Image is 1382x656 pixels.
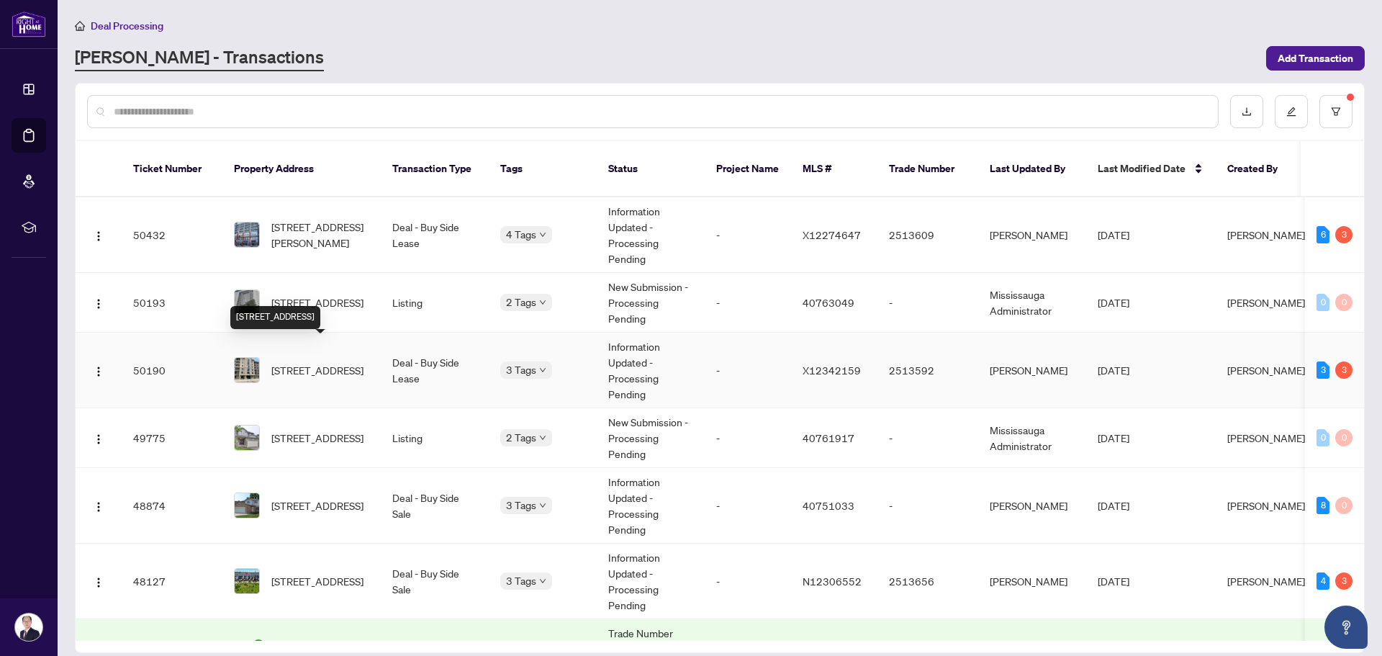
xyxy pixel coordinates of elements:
[877,408,978,468] td: -
[271,498,363,513] span: [STREET_ADDRESS]
[506,361,536,378] span: 3 Tags
[1227,364,1305,377] span: [PERSON_NAME]
[1086,141,1216,197] th: Last Modified Date
[1098,431,1129,444] span: [DATE]
[91,19,163,32] span: Deal Processing
[1316,226,1329,243] div: 6
[803,228,861,241] span: X12274647
[1242,107,1252,117] span: download
[87,223,110,246] button: Logo
[803,431,854,444] span: 40761917
[597,273,705,333] td: New Submission - Processing Pending
[597,141,705,197] th: Status
[1098,364,1129,377] span: [DATE]
[381,197,489,273] td: Deal - Buy Side Lease
[489,141,597,197] th: Tags
[87,570,110,593] button: Logo
[1331,107,1341,117] span: filter
[235,358,259,382] img: thumbnail-img
[1316,429,1329,446] div: 0
[978,333,1086,408] td: [PERSON_NAME]
[93,577,104,588] img: Logo
[122,273,222,333] td: 50193
[705,197,791,273] td: -
[978,197,1086,273] td: [PERSON_NAME]
[122,141,222,197] th: Ticket Number
[877,141,978,197] th: Trade Number
[506,429,536,446] span: 2 Tags
[705,333,791,408] td: -
[87,426,110,449] button: Logo
[381,544,489,619] td: Deal - Buy Side Sale
[705,141,791,197] th: Project Name
[93,433,104,445] img: Logo
[877,197,978,273] td: 2513609
[87,291,110,314] button: Logo
[705,273,791,333] td: -
[539,299,546,306] span: down
[978,273,1086,333] td: Mississauga Administrator
[271,573,363,589] span: [STREET_ADDRESS]
[1266,46,1365,71] button: Add Transaction
[87,494,110,517] button: Logo
[978,141,1086,197] th: Last Updated By
[1278,47,1353,70] span: Add Transaction
[1335,294,1352,311] div: 0
[93,230,104,242] img: Logo
[235,290,259,315] img: thumbnail-img
[1316,361,1329,379] div: 3
[978,468,1086,544] td: [PERSON_NAME]
[1286,107,1296,117] span: edit
[87,359,110,382] button: Logo
[705,544,791,619] td: -
[877,468,978,544] td: -
[978,408,1086,468] td: Mississauga Administrator
[235,223,259,247] img: thumbnail-img
[705,408,791,468] td: -
[1098,228,1129,241] span: [DATE]
[235,493,259,518] img: thumbnail-img
[1316,497,1329,514] div: 8
[506,497,536,513] span: 3 Tags
[1319,95,1352,128] button: filter
[978,544,1086,619] td: [PERSON_NAME]
[75,21,85,31] span: home
[122,544,222,619] td: 48127
[803,499,854,512] span: 40751033
[539,367,546,374] span: down
[597,197,705,273] td: Information Updated - Processing Pending
[271,219,369,251] span: [STREET_ADDRESS][PERSON_NAME]
[93,501,104,513] img: Logo
[222,141,381,197] th: Property Address
[803,296,854,309] span: 40763049
[75,45,324,71] a: [PERSON_NAME] - Transactions
[15,614,42,641] img: Profile Icon
[381,408,489,468] td: Listing
[271,430,363,446] span: [STREET_ADDRESS]
[1227,431,1305,444] span: [PERSON_NAME]
[1098,161,1185,176] span: Last Modified Date
[1324,606,1368,649] button: Open asap
[597,544,705,619] td: Information Updated - Processing Pending
[1316,572,1329,590] div: 4
[1227,575,1305,588] span: [PERSON_NAME]
[1335,361,1352,379] div: 3
[253,639,264,651] span: check-circle
[877,273,978,333] td: -
[271,295,363,310] span: [STREET_ADDRESS]
[1216,141,1302,197] th: Created By
[1230,95,1263,128] button: download
[597,333,705,408] td: Information Updated - Processing Pending
[381,273,489,333] td: Listing
[122,333,222,408] td: 50190
[235,426,259,450] img: thumbnail-img
[122,408,222,468] td: 49775
[506,294,536,310] span: 2 Tags
[1275,95,1308,128] button: edit
[803,575,862,588] span: N12306552
[1227,296,1305,309] span: [PERSON_NAME]
[705,468,791,544] td: -
[12,11,46,37] img: logo
[1335,226,1352,243] div: 3
[1098,296,1129,309] span: [DATE]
